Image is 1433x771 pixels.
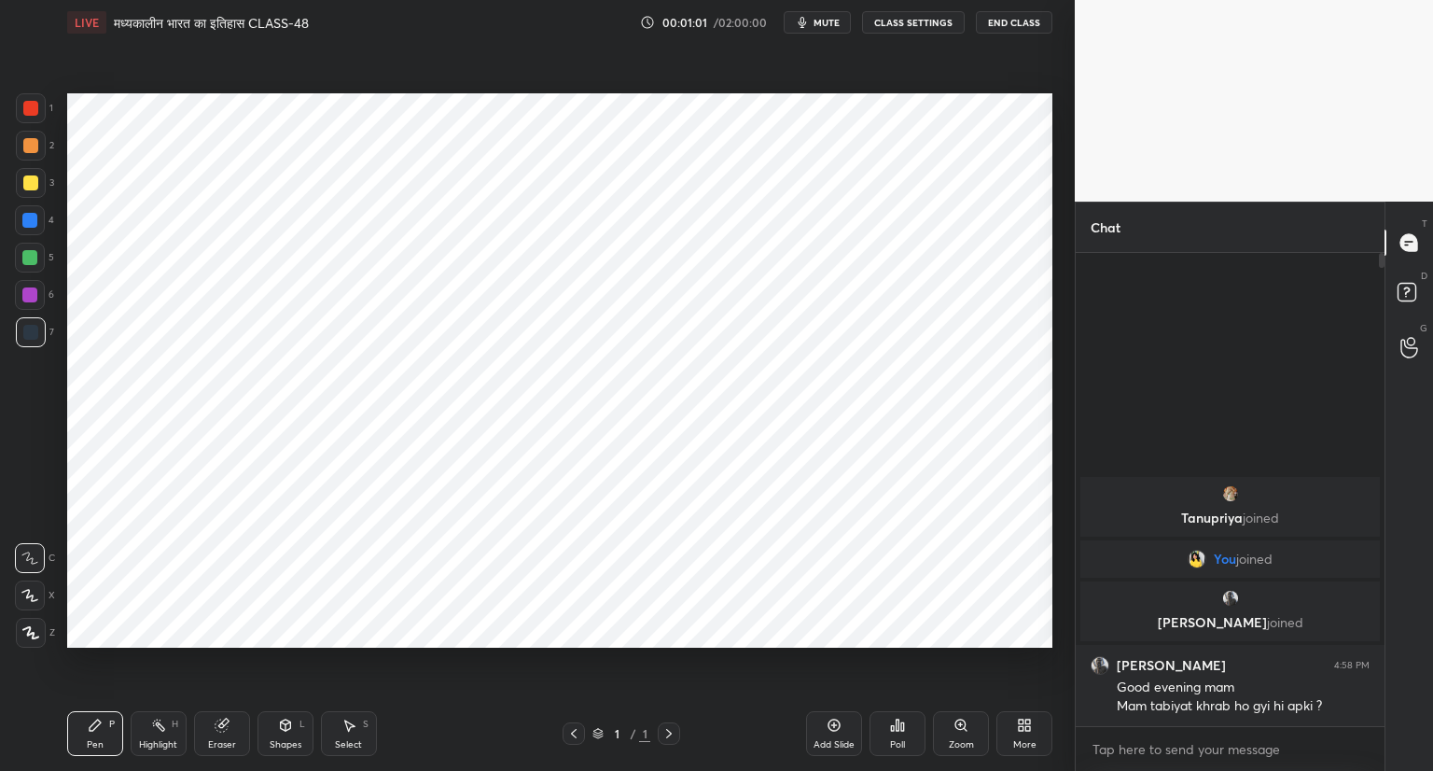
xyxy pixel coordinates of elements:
div: LIVE [67,11,106,34]
p: G [1420,321,1427,335]
div: Select [335,740,362,750]
p: [PERSON_NAME] [1092,615,1369,630]
p: D [1421,269,1427,283]
span: mute [814,16,840,29]
div: X [15,581,55,610]
div: Zoom [949,740,974,750]
div: 6 [15,280,54,310]
h4: मध्यकालीन भारत का इतिहास CLASS-48 [114,14,309,32]
div: 1 [639,725,650,742]
div: 4 [15,205,54,235]
div: 3 [16,168,54,198]
div: 1 [607,728,626,739]
div: Z [16,618,55,648]
div: Eraser [208,740,236,750]
div: 4:58 PM [1334,660,1370,671]
img: 6c1f75dfc9e049efa1a8e50bb7f43342.jpg [1221,589,1240,608]
div: More [1013,740,1036,750]
button: CLASS SETTINGS [862,11,965,34]
div: grid [1076,473,1384,727]
span: joined [1267,613,1303,631]
div: 7 [16,317,54,347]
span: joined [1236,552,1273,567]
div: L [299,720,305,729]
div: S [363,720,369,729]
span: joined [1243,509,1279,526]
div: Mam tabiyat khrab ho gyi hi apki ? [1117,697,1370,716]
div: Shapes [270,740,301,750]
div: Good evening mam [1117,679,1370,697]
span: You [1214,552,1236,567]
div: Poll [890,740,905,750]
p: Tanupriya [1092,511,1369,526]
h6: [PERSON_NAME] [1117,657,1226,674]
div: 5 [15,243,54,273]
img: 6c1f75dfc9e049efa1a8e50bb7f43342.jpg [1091,656,1109,675]
button: End Class [976,11,1052,34]
div: 2 [16,131,54,161]
div: Highlight [139,740,177,750]
div: C [15,543,55,573]
button: mute [784,11,851,34]
p: Chat [1076,203,1135,252]
div: Add Slide [814,740,855,750]
img: b7ff81f82511446cb470fc7d5bf18fca.jpg [1188,550,1206,568]
div: P [109,720,115,729]
p: T [1422,217,1427,231]
div: Pen [87,740,104,750]
div: 1 [16,93,53,123]
div: H [172,720,178,729]
img: 4ca2fbd640894012b93595f5f4f6ad87.jpg [1221,484,1240,503]
div: / [630,728,635,739]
